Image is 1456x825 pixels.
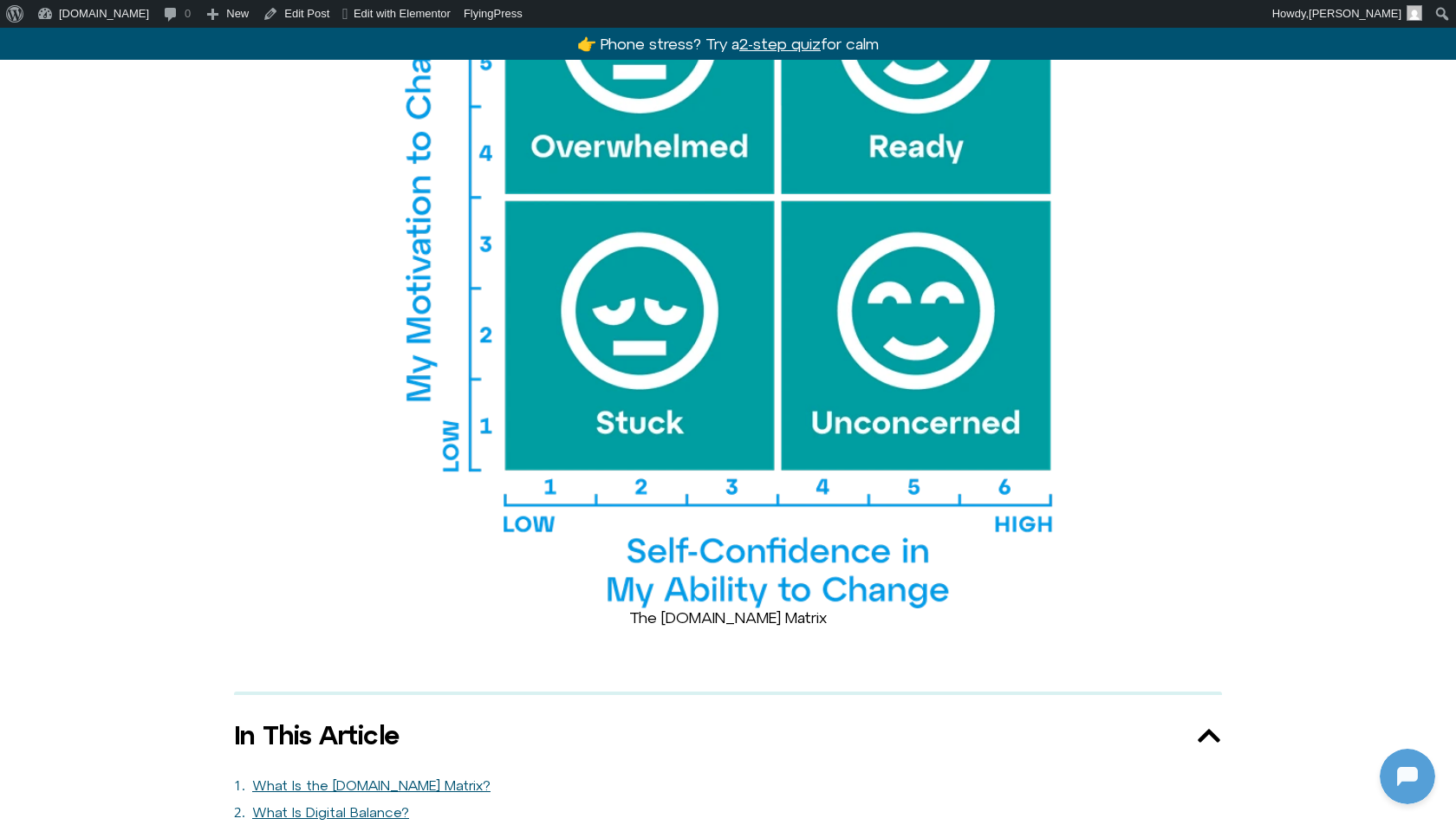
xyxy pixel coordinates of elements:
[234,721,1196,750] div: In This Article
[577,35,879,53] a: 👉 Phone stress? Try a2-step quizfor calm
[1309,7,1401,20] span: [PERSON_NAME]
[739,35,821,53] u: 2-step quiz
[252,777,491,794] a: What Is the [DOMAIN_NAME] Matrix?
[1380,749,1435,804] iframe: Botpress
[354,7,451,20] span: Edit with Elementor
[252,804,409,821] a: What Is Digital Balance?
[1196,723,1222,749] div: Close table of contents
